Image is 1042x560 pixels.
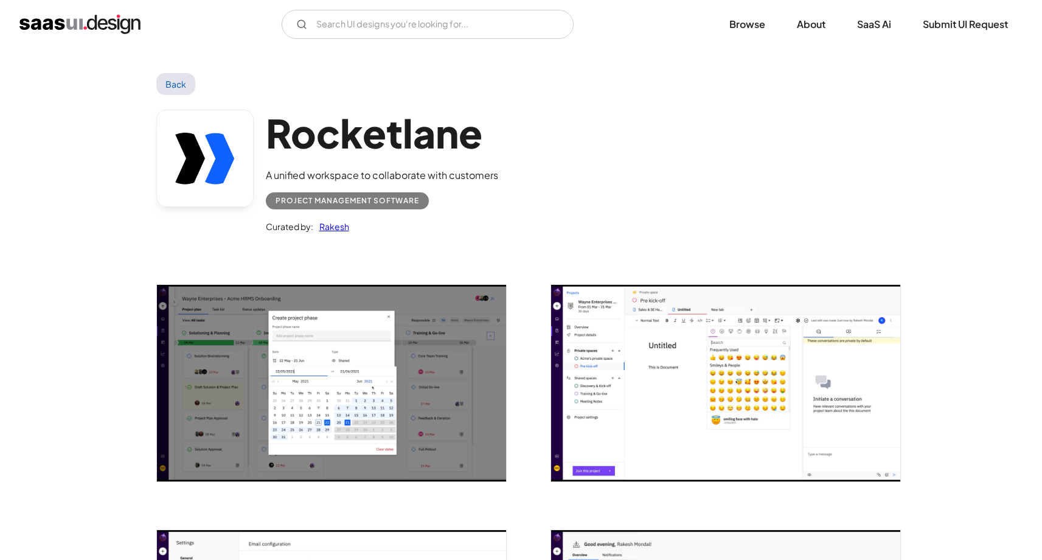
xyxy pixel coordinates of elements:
[908,11,1023,38] a: Submit UI Request
[782,11,840,38] a: About
[266,168,498,183] div: A unified workspace to collaborate with customers
[842,11,906,38] a: SaaS Ai
[157,285,506,481] a: open lightbox
[551,285,900,481] a: open lightbox
[19,15,141,34] a: home
[282,10,574,39] form: Email Form
[282,10,574,39] input: Search UI designs you're looking for...
[715,11,780,38] a: Browse
[156,73,196,95] a: Back
[157,285,506,481] img: 60f3d45aaec6919408290a69_Rocketlane%20Create%20Project%20phase.jpg
[266,110,498,156] h1: Rocketlane
[551,285,900,481] img: 60f3d45a048a19571086fb3f_Rocketlane%20Document%20Editor.jpg
[266,219,313,234] div: Curated by:
[313,219,349,234] a: Rakesh
[276,194,419,208] div: Project Management Software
